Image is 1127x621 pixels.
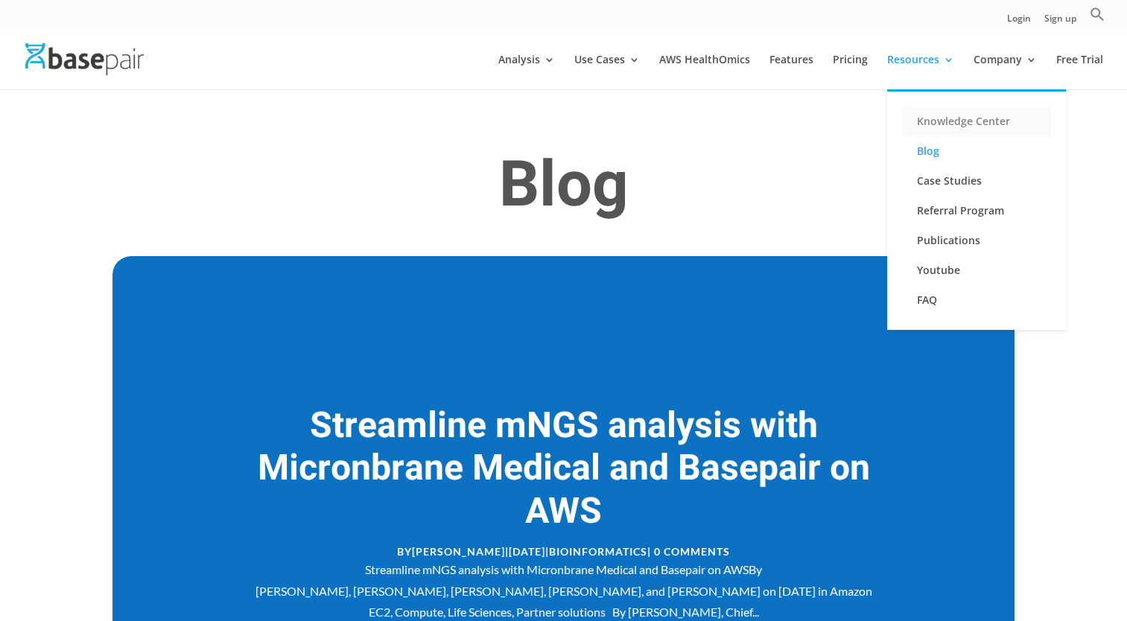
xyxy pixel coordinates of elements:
a: Free Trial [1056,54,1103,89]
a: [PERSON_NAME] [412,545,505,558]
p: by | | | 0 Comments [230,541,897,559]
h1: Blog [112,148,1014,232]
a: Resources [887,54,954,89]
a: Company [974,54,1037,89]
a: Streamline mNGS analysis with Micronbrane Medical and Basepair on AWS [257,400,869,538]
img: Basepair [25,43,144,75]
svg: Search [1090,7,1105,22]
a: Publications [902,226,1051,255]
a: Login [1007,14,1031,30]
a: Features [769,54,813,89]
a: FAQ [902,285,1051,315]
a: AWS HealthOmics [659,54,750,89]
a: Pricing [833,54,868,89]
a: Knowledge Center [902,106,1051,136]
a: Search Icon Link [1090,7,1105,30]
a: Referral Program [902,196,1051,226]
a: Bioinformatics [549,545,647,558]
a: Sign up [1044,14,1076,30]
a: Analysis [498,54,555,89]
a: Case Studies [902,166,1051,196]
a: Blog [902,136,1051,166]
a: Youtube [902,255,1051,285]
iframe: Drift Widget Chat Controller [1053,547,1109,603]
a: Use Cases [574,54,640,89]
span: [DATE] [509,545,545,558]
